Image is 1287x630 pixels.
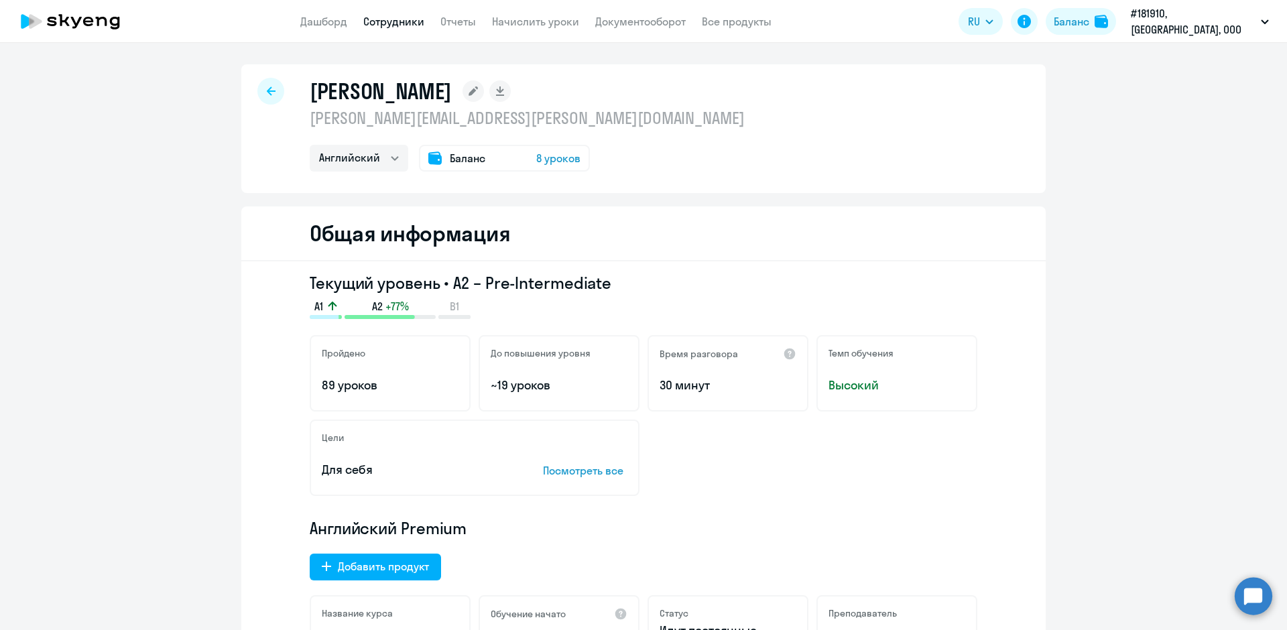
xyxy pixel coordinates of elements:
span: RU [968,13,980,29]
span: A1 [314,299,323,314]
h2: Общая информация [310,220,510,247]
button: Балансbalance [1046,8,1116,35]
a: Дашборд [300,15,347,28]
span: Высокий [829,377,965,394]
div: Баланс [1054,13,1089,29]
h5: Цели [322,432,344,444]
a: Сотрудники [363,15,424,28]
span: +77% [385,299,409,314]
p: Посмотреть все [543,462,627,479]
a: Отчеты [440,15,476,28]
a: Начислить уроки [492,15,579,28]
h3: Текущий уровень • A2 – Pre-Intermediate [310,272,977,294]
a: Все продукты [702,15,772,28]
button: #181910, [GEOGRAPHIC_DATA], ООО [1124,5,1276,38]
h5: Темп обучения [829,347,894,359]
p: Для себя [322,461,501,479]
div: Добавить продукт [338,558,429,574]
h5: До повышения уровня [491,347,591,359]
img: balance [1095,15,1108,28]
button: RU [959,8,1003,35]
p: #181910, [GEOGRAPHIC_DATA], ООО [1131,5,1255,38]
p: 30 минут [660,377,796,394]
h5: Пройдено [322,347,365,359]
span: 8 уроков [536,150,580,166]
h5: Статус [660,607,688,619]
span: B1 [450,299,459,314]
p: 89 уроков [322,377,458,394]
a: Документооборот [595,15,686,28]
span: A2 [372,299,383,314]
p: ~19 уроков [491,377,627,394]
h5: Название курса [322,607,393,619]
button: Добавить продукт [310,554,441,580]
h1: [PERSON_NAME] [310,78,452,105]
h5: Время разговора [660,348,738,360]
span: Баланс [450,150,485,166]
h5: Преподаватель [829,607,897,619]
h5: Обучение начато [491,608,566,620]
p: [PERSON_NAME][EMAIL_ADDRESS][PERSON_NAME][DOMAIN_NAME] [310,107,745,129]
span: Английский Premium [310,517,467,539]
